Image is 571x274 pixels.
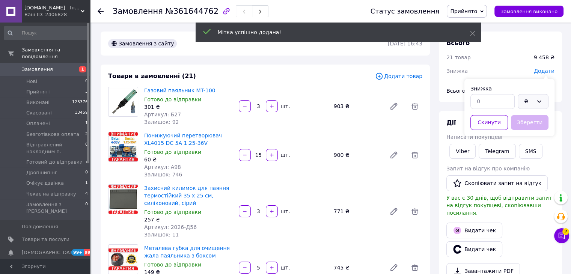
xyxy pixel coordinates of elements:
img: Металева губка для очищення жала паяльника з боксом [108,248,138,271]
span: [DEMOGRAPHIC_DATA] [22,249,77,256]
a: Захисний килимок для паяння термостійкий 35 х 25 см, силіконовий, сірий [144,185,229,206]
a: Viber [449,144,476,159]
div: Знижка [470,85,548,92]
button: Видати чек [446,223,502,238]
span: Відправлений накладним п. [26,142,85,155]
span: 2 [85,131,88,138]
span: Товари та послуги [22,236,69,243]
span: Готово до відправки [144,96,201,102]
span: Написати покупцеві [446,134,502,140]
span: 1 [79,66,86,72]
a: Редагувати [386,204,401,219]
div: 301 ₴ [144,103,233,111]
span: 7 [85,159,88,166]
a: Понижуючий перетворювач XL4015 DC 5А 1.25-36V [144,132,222,146]
div: шт. [279,151,291,159]
div: 745 ₴ [331,262,383,273]
button: SMS [519,144,543,159]
div: шт. [279,208,291,215]
span: Повідомлення [22,223,58,230]
input: 0 [470,94,515,109]
span: 0 [85,169,88,176]
span: Артикул: 2026-Д56 [144,224,197,230]
span: FreeBuy.in.ua - Інтернет-магазин [24,5,81,11]
span: Нові [26,78,37,85]
span: 4 [85,191,88,197]
div: Повернутися назад [98,8,104,15]
span: Видалити [407,148,422,163]
span: Очікує дзвінка [26,180,64,187]
span: Залишок: 746 [144,172,182,178]
span: У вас є 30 днів, щоб відправити запит на відгук покупцеві, скопіювавши посилання. [446,195,552,216]
span: Готово до відправки [144,209,201,215]
span: 3 [85,89,88,95]
span: 1 [85,120,88,127]
span: Готово до відправки [144,149,201,155]
span: 2 [562,226,569,233]
span: 13459 [75,110,88,116]
span: Скасовані [26,110,52,116]
span: Артикул: Б27 [144,111,181,117]
span: 21 товар [446,54,471,60]
span: Прийняті [26,89,50,95]
a: Редагувати [386,99,401,114]
div: 900 ₴ [331,150,383,160]
a: Металева губка для очищення жала паяльника з боксом [144,245,230,259]
span: Дропшипінг [26,169,57,176]
span: Артикул: А98 [144,164,181,170]
span: Оплачені [26,120,50,127]
div: Мітка успішно додана! [218,29,451,36]
button: Скопіювати запит на відгук [446,175,548,191]
div: 903 ₴ [331,101,383,111]
span: 1 [85,180,88,187]
div: 9 458 ₴ [534,54,554,61]
span: Додати товар [375,72,422,80]
span: 99+ [71,249,84,256]
span: 99+ [84,249,96,256]
span: Залишок: 92 [144,119,179,125]
span: Чекає на відправку [26,191,76,197]
span: Залишок: 11 [144,232,179,238]
button: Видати чек [446,241,502,257]
a: Редагувати [386,148,401,163]
span: Всього до сплати [446,88,495,94]
span: Запит на відгук про компанію [446,166,530,172]
span: Готово до відправки [144,262,201,268]
span: Видалити [407,99,422,114]
button: Замовлення виконано [494,6,563,17]
div: 771 ₴ [331,206,383,217]
div: 257 ₴ [144,216,233,223]
div: Ваш ID: 2406828 [24,11,90,18]
div: Замовлення з сайту [108,39,177,48]
span: Прийнято [450,8,477,14]
span: 0 [85,142,88,155]
span: Замовлення та повідомлення [22,47,90,60]
a: Газовий паяльник MT-100 [144,87,215,93]
span: 123376 [72,99,88,106]
span: Замовлення виконано [500,9,557,14]
button: Чат з покупцем2 [554,228,569,243]
span: Товари в замовленні (21) [108,72,196,80]
span: Видалити [407,204,422,219]
div: 60 ₴ [144,156,233,163]
span: 0 [85,201,88,215]
button: Скинути [470,115,508,130]
span: Знижка [446,68,468,74]
span: Замовлення з [PERSON_NAME] [26,201,85,215]
span: Додати [534,68,554,74]
img: Понижуючий перетворювач XL4015 DC 5А 1.25-36V [108,132,138,161]
span: 0 [85,78,88,85]
div: шт. [279,102,291,110]
span: Дії [446,119,456,126]
span: Виконані [26,99,50,106]
span: Замовлення [22,66,53,73]
span: №361644762 [165,7,218,16]
div: Статус замовлення [371,8,440,15]
div: шт. [279,264,291,271]
img: Захисний килимок для паяння термостійкий 35 х 25 см, силіконовий, сірий [108,185,138,214]
span: Готовий до відправки [26,159,83,166]
img: Газовий паяльник MT-100 [108,88,138,115]
span: Замовлення [113,7,163,16]
input: Пошук [4,26,89,40]
span: Безготівкова оплата [26,131,79,138]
